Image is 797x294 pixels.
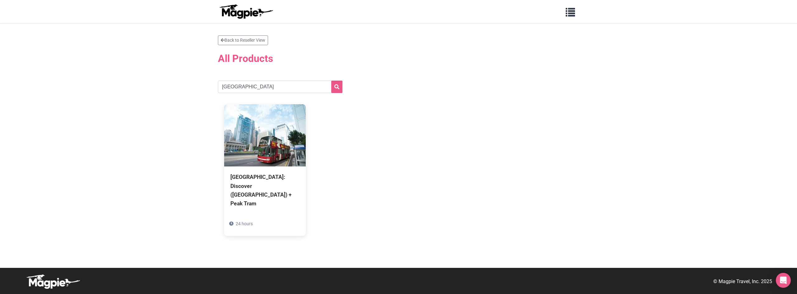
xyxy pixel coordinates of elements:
img: logo-white-d94fa1abed81b67a048b3d0f0ab5b955.png [25,274,81,289]
span: 24 hours [236,221,253,226]
h2: All Products [218,49,579,68]
div: Open Intercom Messenger [776,273,791,288]
div: [GEOGRAPHIC_DATA]: Discover ([GEOGRAPHIC_DATA]) + Peak Tram [230,173,299,208]
a: Back to Reseller View [218,35,268,45]
img: Hong Kong: Discover (Hong Kong Island) + Peak Tram [224,104,306,166]
img: logo-ab69f6fb50320c5b225c76a69d11143b.png [218,4,274,19]
a: [GEOGRAPHIC_DATA]: Discover ([GEOGRAPHIC_DATA]) + Peak Tram 24 hours [224,104,306,236]
input: Search products... [218,81,342,93]
p: © Magpie Travel, Inc. 2025 [713,278,772,286]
